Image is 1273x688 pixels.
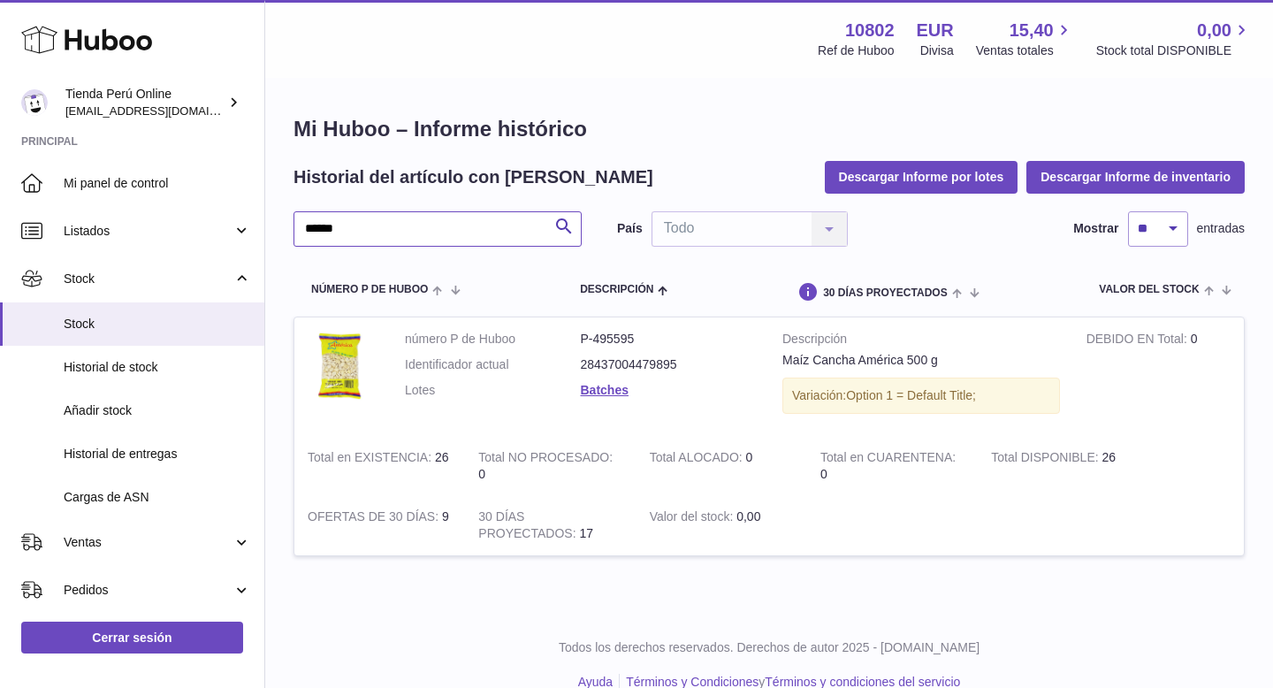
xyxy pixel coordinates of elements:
span: Option 1 = Default Title; [846,388,976,402]
strong: OFERTAS DE 30 DÍAS [308,509,442,528]
span: 30 DÍAS PROYECTADOS [823,287,947,299]
div: Variación: [782,378,1060,414]
span: 0 [820,467,827,481]
dt: Lotes [405,382,581,399]
dd: P-495595 [581,331,757,348]
strong: Total DISPONIBLE [991,450,1101,469]
span: entradas [1197,220,1245,237]
td: 0 [1073,317,1244,436]
span: Cargas de ASN [64,489,251,506]
strong: EUR [917,19,954,42]
span: Valor del stock [1099,284,1199,295]
div: Maíz Cancha América 500 g [782,352,1060,369]
td: 0 [465,436,636,496]
td: 26 [294,436,465,496]
dd: 28437004479895 [581,356,757,373]
strong: DEBIDO EN Total [1086,332,1191,350]
span: Stock [64,316,251,333]
span: 0,00 [736,509,760,524]
a: 15,40 Ventas totales [976,19,1074,59]
a: Cerrar sesión [21,622,243,654]
h2: Historial del artículo con [PERSON_NAME] [293,165,653,189]
span: Descripción [580,284,653,295]
span: Ventas [64,534,232,551]
dt: número P de Huboo [405,331,581,348]
button: Descargar Informe de inventario [1026,161,1245,193]
strong: Total en CUARENTENA [820,450,956,469]
span: 15,40 [1010,19,1054,42]
div: Tienda Perú Online [65,86,225,119]
label: País [617,220,643,237]
strong: Descripción [782,331,1060,352]
span: Ventas totales [976,42,1074,59]
span: Listados [64,223,232,240]
img: contacto@tiendaperuonline.com [21,89,48,116]
span: Historial de stock [64,359,251,376]
dt: Identificador actual [405,356,581,373]
span: Stock [64,271,232,287]
img: product image [308,331,378,401]
strong: Valor del stock [650,509,737,528]
td: 17 [465,495,636,555]
span: número P de Huboo [311,284,428,295]
span: 0,00 [1197,19,1231,42]
span: [EMAIL_ADDRESS][DOMAIN_NAME] [65,103,260,118]
strong: 30 DÍAS PROYECTADOS [478,509,579,545]
td: 26 [978,436,1148,496]
span: Historial de entregas [64,446,251,462]
p: Todos los derechos reservados. Derechos de autor 2025 - [DOMAIN_NAME] [279,639,1259,656]
button: Descargar Informe por lotes [825,161,1018,193]
label: Mostrar [1073,220,1118,237]
h1: Mi Huboo – Informe histórico [293,115,1245,143]
strong: Total NO PROCESADO [478,450,613,469]
strong: Total en EXISTENCIA [308,450,435,469]
strong: 10802 [845,19,895,42]
a: Batches [581,383,629,397]
span: Stock total DISPONIBLE [1096,42,1252,59]
span: Pedidos [64,582,232,599]
td: 0 [636,436,807,496]
div: Ref de Huboo [818,42,894,59]
strong: Total ALOCADO [650,450,746,469]
a: 0,00 Stock total DISPONIBLE [1096,19,1252,59]
td: 9 [294,495,465,555]
div: Divisa [920,42,954,59]
span: Mi panel de control [64,175,251,192]
span: Añadir stock [64,402,251,419]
